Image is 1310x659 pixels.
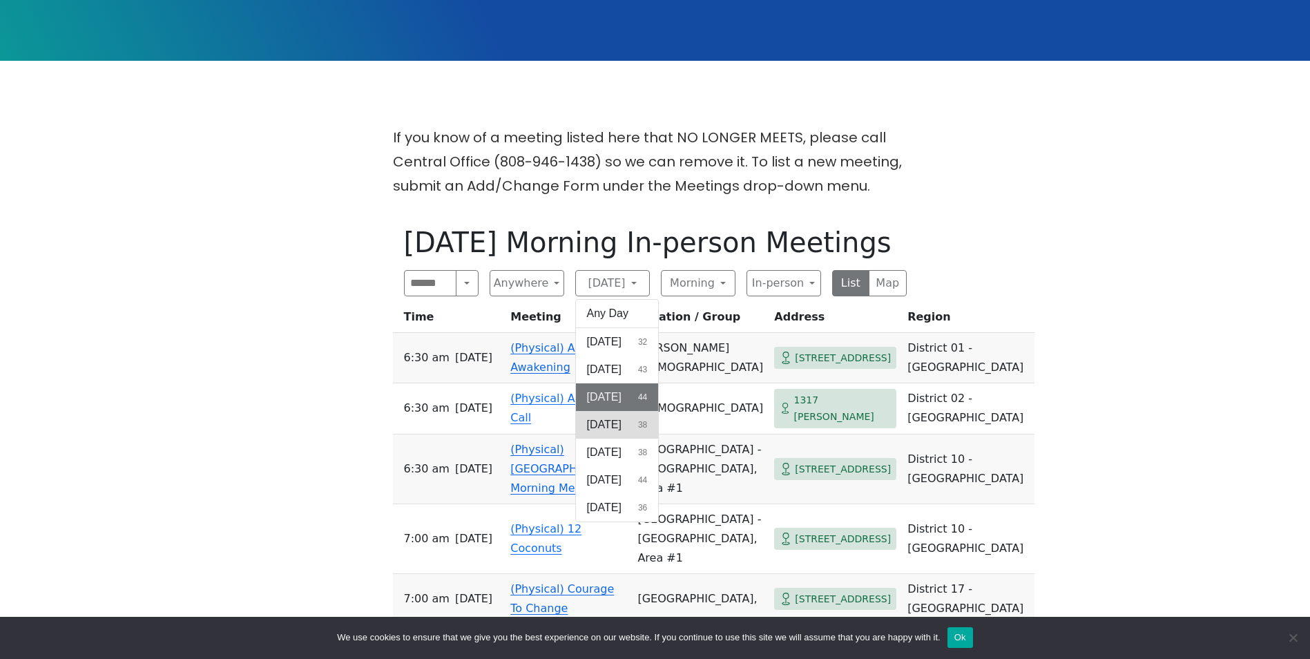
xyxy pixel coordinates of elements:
[794,392,892,426] span: 1317 [PERSON_NAME]
[661,270,735,296] button: Morning
[638,336,647,348] span: 32 results
[638,446,647,459] span: 38 results
[576,411,659,439] button: [DATE]38 results
[902,434,1034,504] td: District 10 - [GEOGRAPHIC_DATA]
[638,502,647,514] span: 36 results
[337,631,940,644] span: We use cookies to ensure that we give you the best experience on our website. If you continue to ...
[455,459,492,479] span: [DATE]
[404,529,450,548] span: 7:00 AM
[587,361,622,378] span: [DATE]
[404,589,450,609] span: 7:00 AM
[902,333,1034,383] td: District 01 - [GEOGRAPHIC_DATA]
[576,383,659,411] button: [DATE]44 results
[632,434,769,504] td: [GEOGRAPHIC_DATA] - [GEOGRAPHIC_DATA], Area #1
[746,270,821,296] button: In-person
[575,270,650,296] button: [DATE]
[795,350,891,367] span: [STREET_ADDRESS]
[638,474,647,486] span: 44 results
[404,226,907,259] h1: [DATE] Morning In-person Meetings
[576,439,659,466] button: [DATE]38 results
[510,522,581,555] a: (Physical) 12 Coconuts
[902,307,1034,333] th: Region
[510,341,624,374] a: (Physical) A Spiritual Awakening
[587,334,622,350] span: [DATE]
[455,399,492,418] span: [DATE]
[638,419,647,431] span: 38 results
[576,494,659,522] button: [DATE]36 results
[632,504,769,574] td: [GEOGRAPHIC_DATA] - [GEOGRAPHIC_DATA], Area #1
[902,574,1034,624] td: District 17 - [GEOGRAPHIC_DATA]
[455,529,492,548] span: [DATE]
[1286,631,1300,644] span: No
[404,459,450,479] span: 6:30 AM
[576,328,659,356] button: [DATE]32 results
[638,363,647,376] span: 43 results
[455,348,492,367] span: [DATE]
[795,461,891,478] span: [STREET_ADDRESS]
[510,443,626,495] a: (Physical) [GEOGRAPHIC_DATA] Morning Meditation
[404,399,450,418] span: 6:30 AM
[587,499,622,516] span: [DATE]
[638,391,647,403] span: 44 results
[795,531,891,548] span: [STREET_ADDRESS]
[632,574,769,624] td: [GEOGRAPHIC_DATA],
[393,307,505,333] th: Time
[632,307,769,333] th: Location / Group
[510,582,614,615] a: (Physical) Courage To Change
[393,126,918,198] p: If you know of a meeting listed here that NO LONGER MEETS, please call Central Office (808-946-14...
[902,504,1034,574] td: District 10 - [GEOGRAPHIC_DATA]
[947,627,973,648] button: Ok
[587,389,622,405] span: [DATE]
[869,270,907,296] button: Map
[455,589,492,609] span: [DATE]
[404,270,457,296] input: Search
[587,444,622,461] span: [DATE]
[832,270,870,296] button: List
[490,270,564,296] button: Anywhere
[575,299,659,522] div: [DATE]
[632,383,769,434] td: [DEMOGRAPHIC_DATA]
[587,472,622,488] span: [DATE]
[505,307,632,333] th: Meeting
[769,307,902,333] th: Address
[902,383,1034,434] td: District 02 - [GEOGRAPHIC_DATA]
[576,356,659,383] button: [DATE]43 results
[510,392,622,424] a: (Physical) A Wakeup Call
[576,466,659,494] button: [DATE]44 results
[795,591,891,608] span: [STREET_ADDRESS]
[456,270,478,296] button: Search
[632,333,769,383] td: [PERSON_NAME][DEMOGRAPHIC_DATA]
[404,348,450,367] span: 6:30 AM
[587,417,622,433] span: [DATE]
[576,300,659,327] button: Any Day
